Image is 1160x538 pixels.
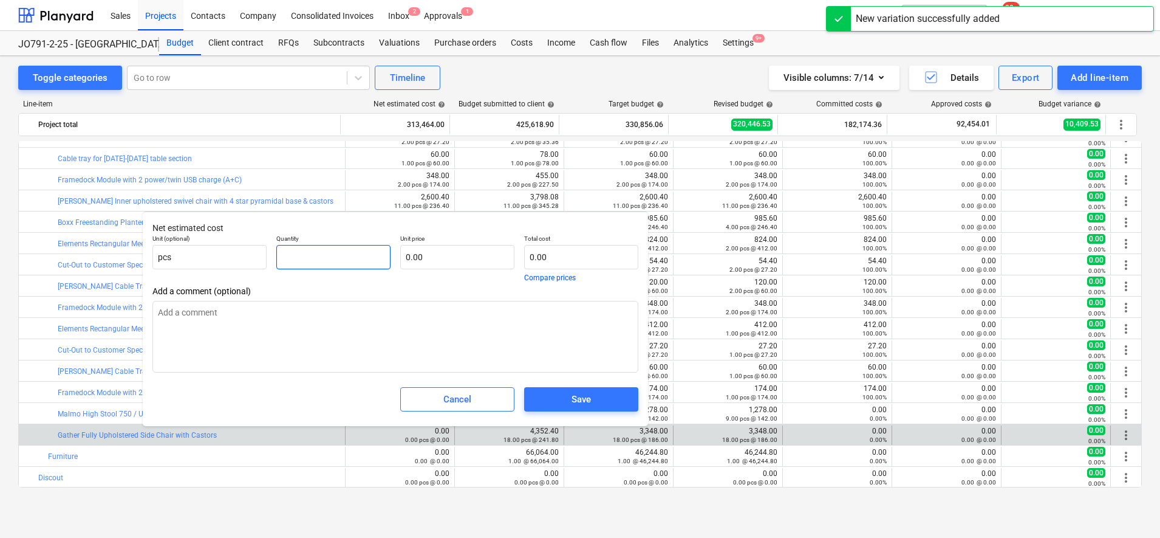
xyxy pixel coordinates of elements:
[788,405,887,422] div: 0.00
[763,101,773,108] span: help
[401,150,449,167] div: 60.00
[666,31,715,55] a: Analytics
[1119,194,1133,209] span: More actions
[58,261,187,269] a: Cut-Out to Customer Specified Location
[398,171,449,188] div: 348.00
[870,458,887,464] small: 0.00%
[1119,385,1133,400] span: More actions
[897,469,996,486] div: 0.00
[1087,213,1105,222] span: 0.00
[1088,161,1105,168] small: 0.00%
[729,363,777,380] div: 60.00
[1039,100,1101,108] div: Budget variance
[862,224,887,230] small: 100.00%
[722,436,777,443] small: 18.00 pcs @ 186.00
[1088,438,1105,444] small: 0.00%
[540,31,582,55] div: Income
[788,235,887,252] div: 824.00
[375,66,440,90] button: Timeline
[38,115,335,134] div: Project total
[624,469,668,486] div: 0.00
[788,363,887,380] div: 60.00
[58,410,210,418] a: Malmo High Stool 750 / Upholstered Full Shell
[503,31,540,55] div: Costs
[398,181,449,188] small: 2.00 pcs @ 174.00
[1088,374,1105,381] small: 0.00%
[33,70,107,86] div: Toggle categories
[862,181,887,188] small: 100.00%
[58,176,242,184] a: Framedock Module with 2 power/twin USB charge (A+C)
[1119,173,1133,187] span: More actions
[1119,215,1133,230] span: More actions
[1119,151,1133,166] span: More actions
[961,373,996,379] small: 0.00 @ 0.00
[726,309,777,316] small: 2.00 pcs @ 174.00
[961,330,996,337] small: 0.00 @ 0.00
[729,342,777,359] div: 27.20
[618,458,668,464] small: 1.00 @ 46,244.80
[1087,447,1105,457] span: 0.00
[1088,267,1105,274] small: 0.00%
[729,373,777,379] small: 1.00 pcs @ 60.00
[1119,407,1133,421] span: More actions
[503,436,559,443] small: 18.00 pcs @ 241.80
[729,257,777,274] div: 54.40
[897,150,996,167] div: 0.00
[1119,279,1133,294] span: More actions
[1012,70,1040,86] div: Export
[1087,277,1105,286] span: 0.00
[545,101,554,108] span: help
[276,235,391,245] p: Quantity
[18,100,341,108] div: Line-item
[729,139,777,145] small: 2.00 pcs @ 27.20
[394,202,449,209] small: 11.00 pcs @ 236.40
[582,31,635,55] a: Cash flow
[1057,66,1142,90] button: Add line-item
[897,193,996,210] div: 0.00
[870,479,887,486] small: 0.00%
[982,101,992,108] span: help
[961,139,996,145] small: 0.00 @ 0.00
[427,31,503,55] a: Purchase orders
[58,431,217,440] a: Gather Fully Upholstered Side Chair with Castors
[18,66,122,90] button: Toggle categories
[788,150,887,167] div: 60.00
[715,31,761,55] a: Settings9+
[961,288,996,294] small: 0.00 @ 0.00
[152,235,267,245] p: Unit (optional)
[564,115,663,134] div: 330,856.06
[503,193,559,210] div: 3,798.08
[727,458,777,464] small: 1.00 @ 46,244.80
[897,214,996,231] div: 0.00
[816,100,882,108] div: Committed costs
[1087,468,1105,478] span: 0.00
[58,218,241,227] a: Boxx Freestanding Planter Unit / 1600 x 301 x 1100mm
[1088,480,1105,487] small: 0.00%
[405,469,449,486] div: 0.00
[897,342,996,359] div: 0.00
[58,367,253,376] a: [PERSON_NAME] Cable Tray for [DATE]-[DATE] Table Section
[374,100,445,108] div: Net estimated cost
[508,458,559,464] small: 1.00 @ 66,064.00
[390,70,425,86] div: Timeline
[726,245,777,252] small: 2.00 pcs @ 412.00
[909,66,994,90] button: Details
[613,202,668,209] small: 11.00 pcs @ 236.40
[897,299,996,316] div: 0.00
[1119,322,1133,336] span: More actions
[726,299,777,316] div: 348.00
[524,387,638,412] button: Save
[722,193,777,210] div: 2,600.40
[961,479,996,486] small: 0.00 @ 0.00
[1114,117,1128,132] span: More actions
[508,448,559,465] div: 66,064.00
[408,7,420,16] span: 2
[58,325,258,333] a: Elements Rectangular Meeting Table / 2400 x 1200 x 740mm
[524,274,576,281] button: Compare prices
[1119,428,1133,443] span: More actions
[461,7,473,16] span: 1
[1119,343,1133,357] span: More actions
[897,257,996,274] div: 0.00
